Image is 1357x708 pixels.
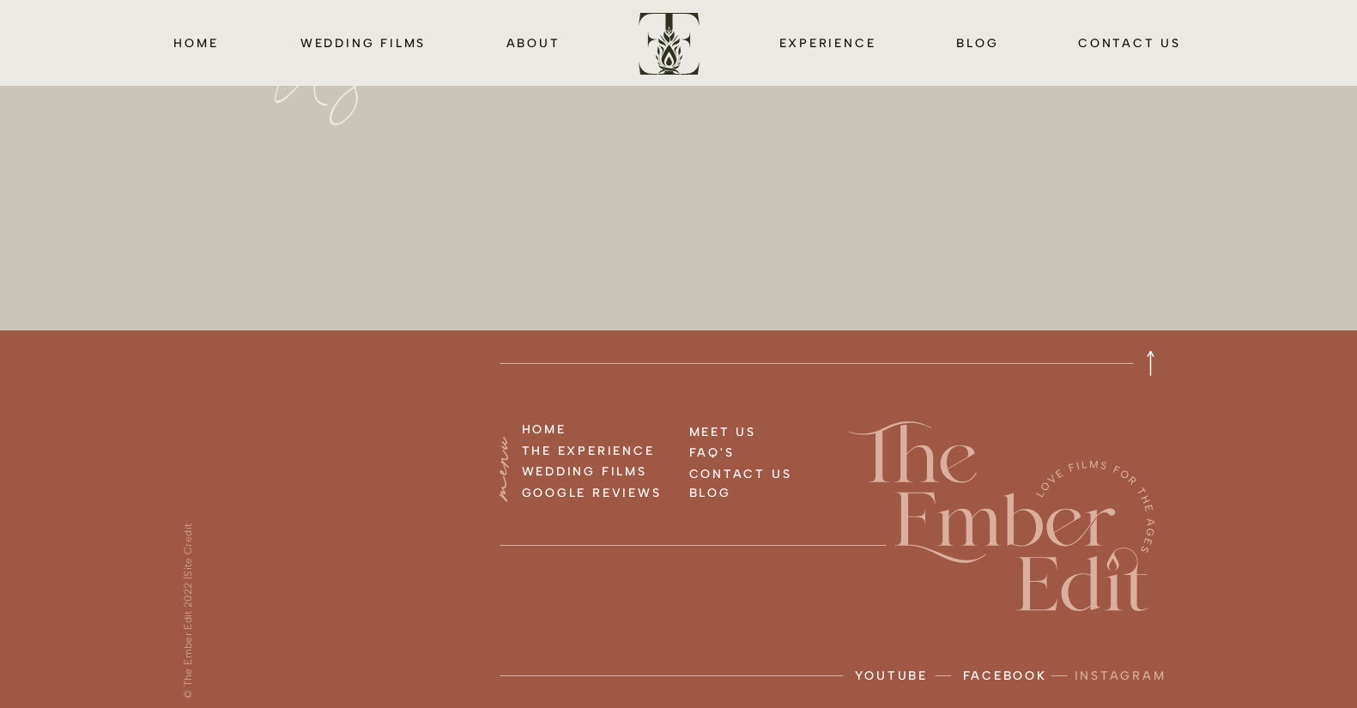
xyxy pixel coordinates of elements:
[956,33,1000,52] a: blog
[179,496,193,699] p: © The Ember Edit 2022 |
[298,33,429,52] a: wedding films
[522,440,689,459] a: THE EXPERIENCE
[855,665,942,694] a: Youtube
[963,665,1050,694] a: facebook
[1075,665,1170,694] a: instagram
[689,482,835,501] a: BLOG
[506,33,561,52] a: about
[522,482,689,501] a: Google Reviews
[522,419,689,438] a: HOME
[522,461,689,480] a: WEDDING FILMS
[1076,33,1184,52] a: CONTACT us
[689,442,817,461] a: FAQ'S
[172,33,221,52] a: HOME
[776,33,880,52] a: EXPERIENCE
[487,412,513,523] div: menu
[689,421,857,440] a: MEET US
[689,463,825,482] a: CONTACT US
[182,523,194,577] a: Site Credit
